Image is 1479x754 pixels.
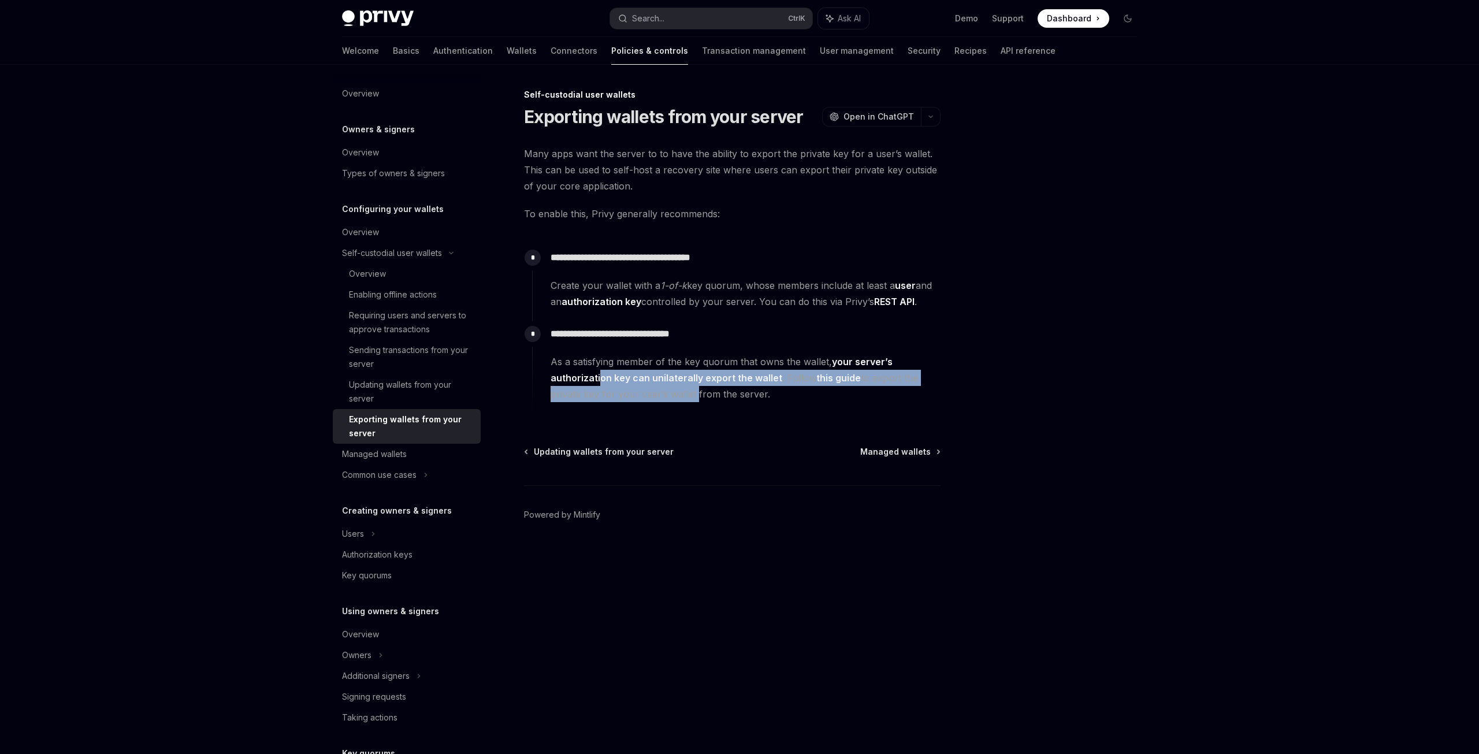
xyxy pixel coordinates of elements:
[342,648,371,662] div: Owners
[954,37,987,65] a: Recipes
[333,142,481,163] a: Overview
[342,146,379,159] div: Overview
[551,277,940,310] span: Create your wallet with a key quorum, whose members include at least a and an controlled by your ...
[333,163,481,184] a: Types of owners & signers
[1038,9,1109,28] a: Dashboard
[342,627,379,641] div: Overview
[333,707,481,728] a: Taking actions
[843,111,914,122] span: Open in ChatGPT
[895,280,916,291] strong: user
[1001,37,1056,65] a: API reference
[342,504,452,518] h5: Creating owners & signers
[611,37,688,65] a: Policies & controls
[1047,13,1091,24] span: Dashboard
[333,624,481,645] a: Overview
[1118,9,1137,28] button: Toggle dark mode
[820,37,894,65] a: User management
[349,413,474,440] div: Exporting wallets from your server
[525,446,674,458] a: Updating wallets from your server
[342,246,442,260] div: Self-custodial user wallets
[702,37,806,65] a: Transaction management
[507,37,537,65] a: Wallets
[333,565,481,586] a: Key quorums
[333,222,481,243] a: Overview
[342,711,397,725] div: Taking actions
[524,206,941,222] span: To enable this, Privy generally recommends:
[822,107,921,127] button: Open in ChatGPT
[342,37,379,65] a: Welcome
[349,288,437,302] div: Enabling offline actions
[333,686,481,707] a: Signing requests
[551,354,940,402] span: As a satisfying member of the key quorum that owns the wallet, . Follow to export the private key...
[818,8,869,29] button: Ask AI
[610,8,812,29] button: Search...CtrlK
[342,669,410,683] div: Additional signers
[992,13,1024,24] a: Support
[660,280,687,291] em: 1-of-k
[349,343,474,371] div: Sending transactions from your server
[838,13,861,24] span: Ask AI
[524,89,941,101] div: Self-custodial user wallets
[551,37,597,65] a: Connectors
[342,569,392,582] div: Key quorums
[632,12,664,25] div: Search...
[342,202,444,216] h5: Configuring your wallets
[860,446,939,458] a: Managed wallets
[342,468,417,482] div: Common use cases
[342,548,413,562] div: Authorization keys
[333,340,481,374] a: Sending transactions from your server
[955,13,978,24] a: Demo
[342,527,364,541] div: Users
[333,83,481,104] a: Overview
[342,225,379,239] div: Overview
[333,409,481,444] a: Exporting wallets from your server
[333,544,481,565] a: Authorization keys
[333,444,481,465] a: Managed wallets
[534,446,674,458] span: Updating wallets from your server
[342,604,439,618] h5: Using owners & signers
[342,166,445,180] div: Types of owners & signers
[333,374,481,409] a: Updating wallets from your server
[874,296,915,308] a: REST API
[349,309,474,336] div: Requiring users and servers to approve transactions
[524,509,600,521] a: Powered by Mintlify
[860,446,931,458] span: Managed wallets
[349,378,474,406] div: Updating wallets from your server
[524,146,941,194] span: Many apps want the server to to have the ability to export the private key for a user’s wallet. T...
[524,106,804,127] h1: Exporting wallets from your server
[788,14,805,23] span: Ctrl K
[333,263,481,284] a: Overview
[908,37,941,65] a: Security
[562,296,641,307] strong: authorization key
[816,372,861,384] a: this guide
[342,87,379,101] div: Overview
[342,122,415,136] h5: Owners & signers
[433,37,493,65] a: Authentication
[333,305,481,340] a: Requiring users and servers to approve transactions
[342,447,407,461] div: Managed wallets
[393,37,419,65] a: Basics
[342,690,406,704] div: Signing requests
[333,284,481,305] a: Enabling offline actions
[349,267,386,281] div: Overview
[342,10,414,27] img: dark logo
